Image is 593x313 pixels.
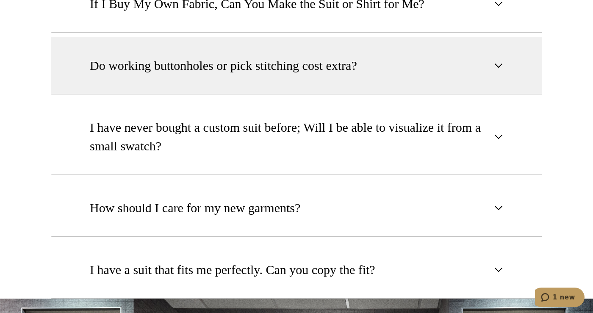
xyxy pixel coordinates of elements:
[51,99,542,175] button: I have never bought a custom suit before; Will I be able to visualize it from a small swatch?
[51,241,542,299] button: I have a suit that fits me perfectly. Can you copy the fit?
[90,118,489,155] span: I have never bought a custom suit before; Will I be able to visualize it from a small swatch?
[90,260,375,279] span: I have a suit that fits me perfectly. Can you copy the fit?
[51,179,542,237] button: How should I care for my new garments?
[90,56,357,75] span: Do working buttonholes or pick stitching cost extra?
[535,288,585,309] iframe: Opens a widget where you can chat to one of our agents
[51,37,542,94] button: Do working buttonholes or pick stitching cost extra?
[90,199,300,217] span: How should I care for my new garments?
